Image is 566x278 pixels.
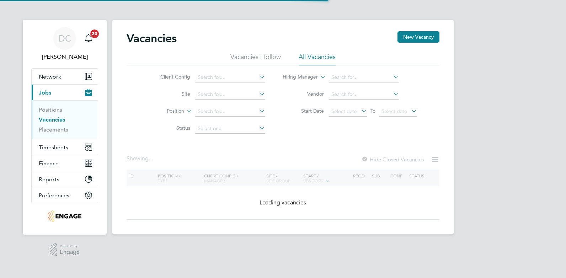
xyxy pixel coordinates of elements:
span: ... [149,155,153,162]
span: Engage [60,249,80,255]
a: 20 [81,27,96,50]
nav: Main navigation [23,20,107,235]
input: Search for... [195,107,265,117]
li: All Vacancies [299,53,336,65]
button: Network [32,69,98,84]
a: Go to home page [31,210,98,222]
label: Position [143,108,184,115]
span: Powered by [60,243,80,249]
input: Search for... [329,73,399,82]
img: jjfox-logo-retina.png [48,210,81,222]
input: Search for... [195,90,265,100]
li: Vacancies I follow [230,53,281,65]
a: Powered byEngage [50,243,80,257]
div: Showing [127,155,154,162]
span: Select date [381,108,407,114]
a: Placements [39,126,68,133]
button: Reports [32,171,98,187]
span: DC [59,34,71,43]
label: Start Date [283,108,324,114]
span: Jobs [39,89,51,96]
span: Preferences [39,192,69,199]
span: Finance [39,160,59,167]
input: Search for... [329,90,399,100]
label: Hiring Manager [277,74,318,81]
a: Vacancies [39,116,65,123]
label: Hide Closed Vacancies [361,156,424,163]
input: Search for... [195,73,265,82]
label: Status [149,125,190,131]
input: Select one [195,124,265,134]
span: Network [39,73,61,80]
label: Client Config [149,74,190,80]
button: Finance [32,155,98,171]
span: Dan Clarke [31,53,98,61]
button: Timesheets [32,139,98,155]
span: 20 [90,30,99,38]
button: Jobs [32,85,98,100]
span: Timesheets [39,144,68,151]
h2: Vacancies [127,31,177,46]
button: Preferences [32,187,98,203]
a: DC[PERSON_NAME] [31,27,98,61]
button: New Vacancy [397,31,439,43]
label: Site [149,91,190,97]
div: Jobs [32,100,98,139]
span: To [368,106,378,116]
label: Vendor [283,91,324,97]
a: Positions [39,106,62,113]
span: Reports [39,176,59,183]
span: Select date [331,108,357,114]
